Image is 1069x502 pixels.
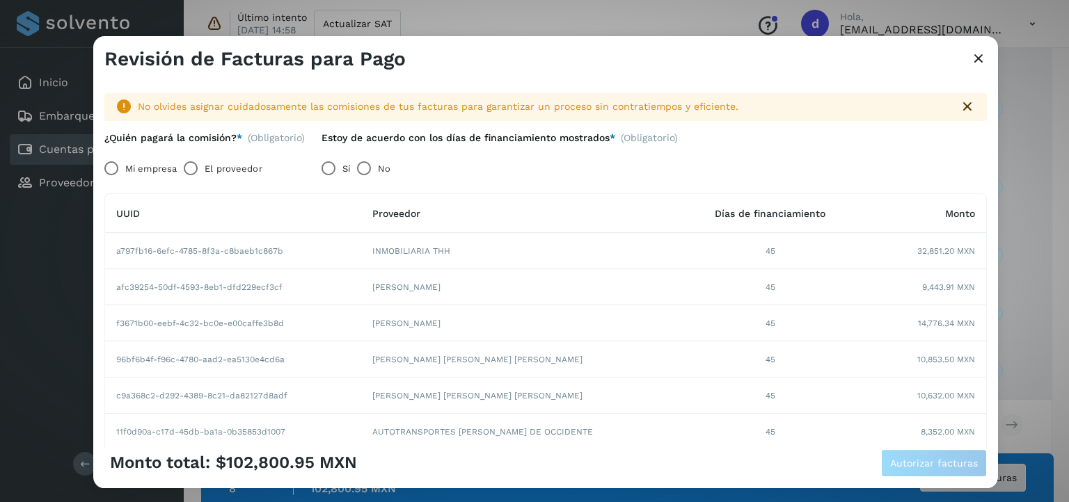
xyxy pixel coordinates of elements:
[378,154,390,182] label: No
[682,341,858,378] td: 45
[917,245,975,257] span: 32,851.20 MXN
[361,233,683,269] td: INMOBILIARIA THH
[105,341,361,378] td: 96bf6b4f-f96c-4780-aad2-ea5130e4cd6a
[116,208,140,219] span: UUID
[125,154,177,182] label: Mi empresa
[104,132,242,144] label: ¿Quién pagará la comisión?
[890,458,978,468] span: Autorizar facturas
[918,317,975,330] span: 14,776.34 MXN
[917,353,975,366] span: 10,853.50 MXN
[110,453,210,473] span: Monto total:
[105,269,361,305] td: afc39254-50df-4593-8eb1-dfd229ecf3cf
[105,305,361,341] td: f3671b00-eebf-4c32-bc0e-e00caffe3b8d
[216,453,357,473] span: $102,800.95 MXN
[921,426,975,438] span: 8,352.00 MXN
[881,449,987,477] button: Autorizar facturas
[105,378,361,414] td: c9a368c2-d292-4389-8c21-da82127d8adf
[715,208,825,219] span: Días de financiamiento
[682,378,858,414] td: 45
[361,378,683,414] td: [PERSON_NAME] [PERSON_NAME] [PERSON_NAME]
[105,233,361,269] td: a797fb16-6efc-4785-8f3a-c8baeb1c867b
[682,305,858,341] td: 45
[945,208,975,219] span: Monto
[372,208,420,219] span: Proveedor
[361,269,683,305] td: [PERSON_NAME]
[138,99,948,114] div: No olvides asignar cuidadosamente las comisiones de tus facturas para garantizar un proceso sin c...
[361,305,683,341] td: [PERSON_NAME]
[917,389,975,402] span: 10,632.00 MXN
[361,414,683,450] td: AUTOTRANSPORTES [PERSON_NAME] DE OCCIDENTE
[322,132,615,144] label: Estoy de acuerdo con los días de financiamiento mostrados
[105,414,361,450] td: 11f0d90a-c17d-45db-ba1a-0b35853d1007
[682,414,858,450] td: 45
[922,281,975,293] span: 9,443.91 MXN
[682,269,858,305] td: 45
[104,47,406,71] h3: Revisión de Facturas para Pago
[248,132,305,144] span: (Obligatorio)
[682,233,858,269] td: 45
[342,154,350,182] label: Sí
[205,154,262,182] label: El proveedor
[361,341,683,378] td: [PERSON_NAME] [PERSON_NAME] [PERSON_NAME]
[621,132,678,149] span: (Obligatorio)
